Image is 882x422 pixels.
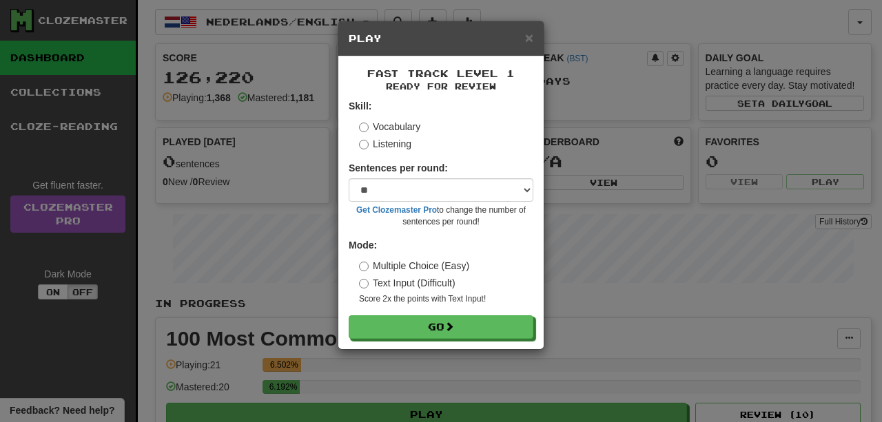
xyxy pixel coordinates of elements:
strong: Mode: [349,240,377,251]
span: Fast Track Level 1 [367,67,515,79]
small: Ready for Review [349,81,533,92]
input: Listening [359,140,369,149]
input: Vocabulary [359,123,369,132]
label: Multiple Choice (Easy) [359,259,469,273]
span: × [525,30,533,45]
label: Vocabulary [359,120,420,134]
label: Text Input (Difficult) [359,276,455,290]
small: Score 2x the points with Text Input ! [359,293,533,305]
a: Get Clozemaster Pro [356,205,437,215]
small: to change the number of sentences per round! [349,204,533,228]
button: Close [525,30,533,45]
label: Listening [359,137,411,151]
strong: Skill: [349,101,371,112]
input: Multiple Choice (Easy) [359,262,369,271]
button: Go [349,315,533,339]
label: Sentences per round: [349,161,448,175]
input: Text Input (Difficult) [359,279,369,288]
h5: Play [349,32,533,45]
